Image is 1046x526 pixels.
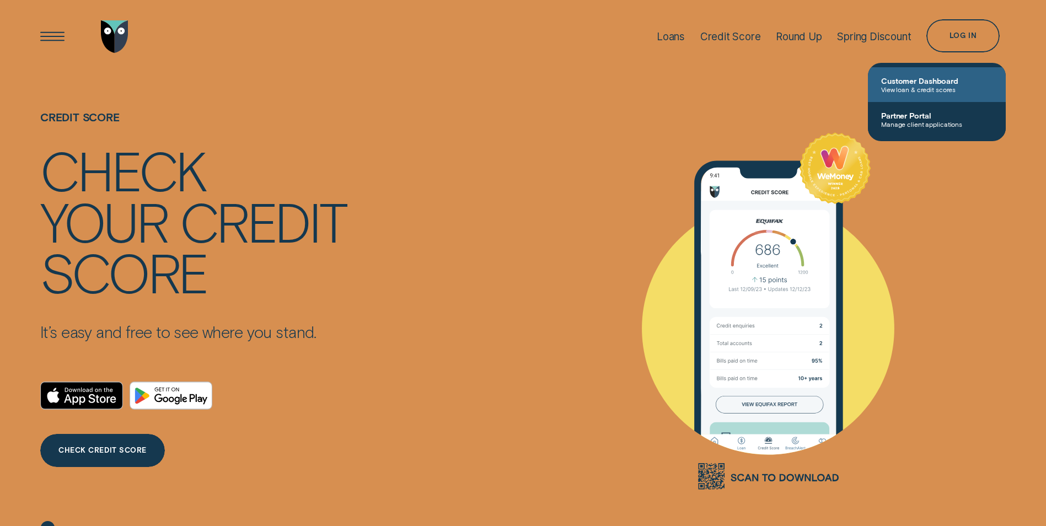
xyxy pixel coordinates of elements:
span: Customer Dashboard [881,76,993,85]
span: Partner Portal [881,111,993,120]
img: Wisr [101,20,128,53]
button: Open Menu [36,20,69,53]
div: Credit Score [700,30,761,43]
a: Android App on Google Play [130,382,212,410]
span: Manage client applications [881,120,993,128]
div: Loans [657,30,685,43]
div: credit [180,196,346,247]
div: Spring Discount [837,30,911,43]
a: Download on the App Store [40,382,123,410]
h1: Credit Score [40,111,346,144]
span: View loan & credit scores [881,85,993,93]
div: Check [40,144,206,196]
a: CHECK CREDIT SCORE [40,434,165,467]
a: Partner PortalManage client applications [868,102,1006,137]
div: score [40,246,207,298]
div: your [40,196,167,247]
div: Round Up [776,30,822,43]
button: Log in [926,19,1000,52]
a: Customer DashboardView loan & credit scores [868,67,1006,102]
p: It’s easy and free to see where you stand. [40,322,346,342]
h4: Check your credit score [40,144,346,298]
